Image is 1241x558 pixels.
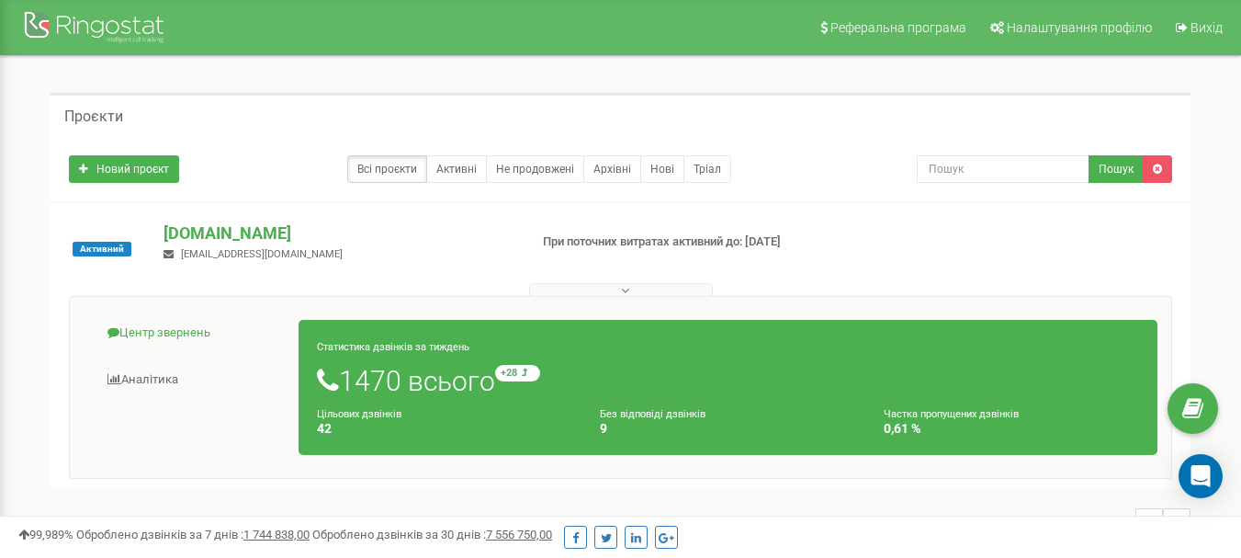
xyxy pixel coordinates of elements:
a: Центр звернень [84,311,299,356]
small: Частка пропущених дзвінків [884,408,1019,420]
span: Активний [73,242,131,256]
h4: 0,61 % [884,422,1139,436]
a: Аналiтика [84,358,299,403]
p: [DOMAIN_NAME] [164,222,513,245]
u: 7 556 750,00 [486,528,552,541]
small: Без відповіді дзвінків [600,408,705,420]
a: Активні [426,155,487,183]
a: Тріал [683,155,731,183]
span: 1 - 1 of 1 [1081,508,1135,536]
span: Вихід [1190,20,1223,35]
h4: 42 [317,422,572,436]
span: Налаштування профілю [1007,20,1152,35]
u: 1 744 838,00 [243,528,310,541]
p: При поточних витратах активний до: [DATE] [543,233,798,251]
small: Статистика дзвінків за тиждень [317,341,469,353]
input: Пошук [917,155,1089,183]
small: +28 [495,365,540,381]
button: Пошук [1089,155,1144,183]
span: [EMAIL_ADDRESS][DOMAIN_NAME] [181,248,343,260]
small: Цільових дзвінків [317,408,401,420]
span: Реферальна програма [830,20,966,35]
span: Оброблено дзвінків за 30 днів : [312,528,552,541]
a: Не продовжені [486,155,584,183]
h4: 9 [600,422,855,436]
a: Новий проєкт [69,155,179,183]
span: 99,989% [18,528,73,541]
a: Нові [640,155,684,183]
h5: Проєкти [64,108,123,125]
a: Всі проєкти [347,155,427,183]
h1: 1470 всього [317,365,1139,396]
div: Open Intercom Messenger [1179,454,1223,498]
a: Архівні [583,155,641,183]
nav: ... [1081,490,1190,554]
span: Оброблено дзвінків за 7 днів : [76,528,310,541]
